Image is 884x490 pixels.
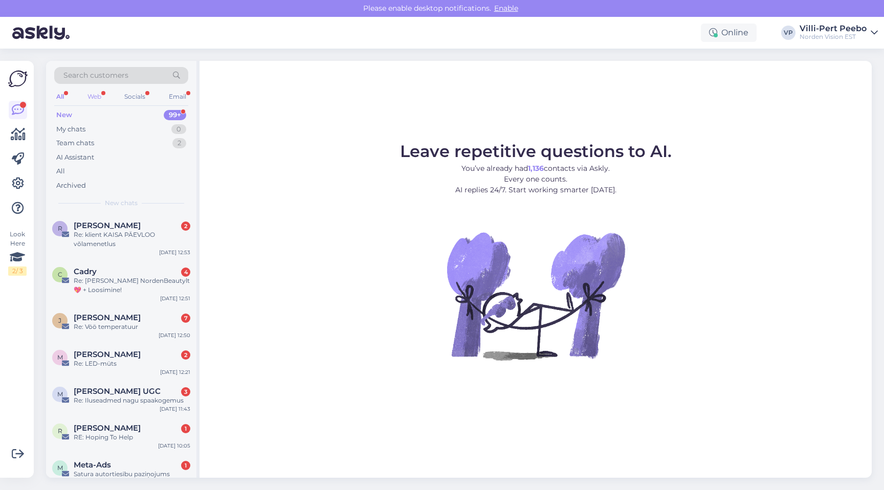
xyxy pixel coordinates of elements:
div: Socials [122,90,147,103]
div: Email [167,90,188,103]
div: 2 [172,138,186,148]
div: New [56,110,72,120]
img: tab_domain_overview_orange.svg [28,64,36,73]
div: Web [85,90,103,103]
a: Villi-Pert PeeboNorden Vision EST [800,25,878,41]
div: Villi-Pert Peebo [800,25,867,33]
div: All [54,90,66,103]
div: 7 [181,314,190,323]
p: You’ve already had contacts via Askly. Every one counts. AI replies 24/7. Start working smarter [... [400,163,672,195]
span: Richard Reim [74,221,141,230]
div: Norden Vision EST [800,33,867,41]
div: 3 [181,387,190,396]
span: Cadry [74,267,97,276]
span: Ramu Singh [74,424,141,433]
div: v 4.0.25 [29,16,50,25]
div: 2 / 3 [8,266,27,276]
span: Meta-Ads [74,460,111,470]
span: Maris Meeru [74,350,141,359]
div: 1 [181,424,190,433]
div: Re: [PERSON_NAME] NordenBeautylt 💖 + Loosimine! [74,276,190,295]
span: Search customers [63,70,128,81]
div: AI Assistant [56,152,94,163]
span: Jaana Karu [74,313,141,322]
img: logo_orange.svg [16,16,25,25]
div: [DATE] 12:53 [159,249,190,256]
div: 4 [181,268,190,277]
span: Enable [491,4,521,13]
span: New chats [105,198,138,208]
div: [DATE] 12:51 [160,295,190,302]
img: website_grey.svg [16,27,25,35]
div: Re: klient KAISA PÄEVLOO võlamenetlus [74,230,190,249]
div: 2 [181,221,190,231]
div: 2 [181,350,190,360]
div: Look Here [8,230,27,276]
img: No Chat active [444,204,628,388]
div: Re: Iluseadmed nagu spaakogemus [74,396,190,405]
div: 99+ [164,110,186,120]
span: R [58,427,62,435]
img: tab_keywords_by_traffic_grey.svg [102,64,110,73]
span: Margit UGC [74,387,161,396]
div: VP [781,26,795,40]
div: Domain Overview [39,65,92,72]
div: Archived [56,181,86,191]
div: RE: Hoping To Help [74,433,190,442]
div: Satura autortiesību paziņojums [74,470,190,479]
span: Leave repetitive questions to AI. [400,141,672,161]
img: Askly Logo [8,69,28,88]
div: [DATE] 12:21 [160,368,190,376]
span: C [58,271,62,278]
span: M [57,464,63,472]
div: Team chats [56,138,94,148]
div: [DATE] 11:43 [160,405,190,413]
span: J [58,317,61,324]
div: Re: LED-müts [74,359,190,368]
div: [DATE] 12:50 [159,331,190,339]
div: Online [701,24,757,42]
b: 1,136 [528,164,544,173]
div: [DATE] 10:05 [158,442,190,450]
span: M [57,390,63,398]
div: Keywords by Traffic [113,65,172,72]
div: 0 [171,124,186,135]
div: All [56,166,65,176]
div: Re: Vöö temperatuur [74,322,190,331]
span: M [57,353,63,361]
div: Domain: [DOMAIN_NAME] [27,27,113,35]
span: R [58,225,62,232]
div: My chats [56,124,85,135]
div: 1 [181,461,190,470]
